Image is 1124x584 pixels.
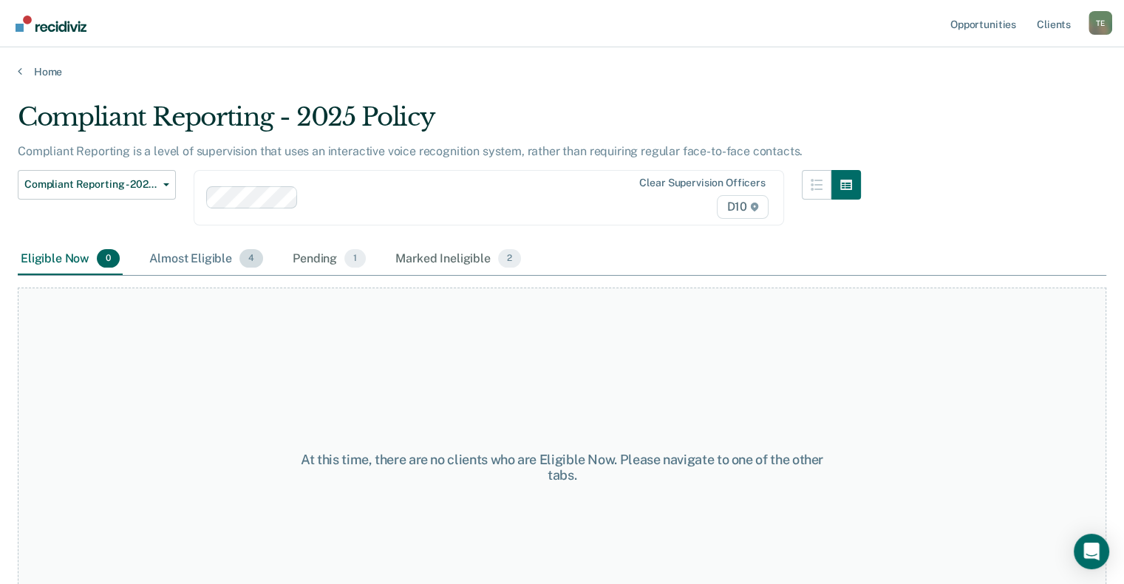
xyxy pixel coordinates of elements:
div: T E [1089,11,1112,35]
button: Profile dropdown button [1089,11,1112,35]
div: Clear supervision officers [639,177,765,189]
p: Compliant Reporting is a level of supervision that uses an interactive voice recognition system, ... [18,144,803,158]
span: 1 [344,249,366,268]
span: Compliant Reporting - 2025 Policy [24,178,157,191]
div: Open Intercom Messenger [1074,534,1109,569]
span: 4 [239,249,263,268]
div: At this time, there are no clients who are Eligible Now. Please navigate to one of the other tabs. [290,452,834,483]
div: Almost Eligible4 [146,243,266,276]
span: 2 [498,249,521,268]
div: Pending1 [290,243,369,276]
span: 0 [97,249,120,268]
div: Eligible Now0 [18,243,123,276]
button: Compliant Reporting - 2025 Policy [18,170,176,200]
div: Compliant Reporting - 2025 Policy [18,102,861,144]
img: Recidiviz [16,16,86,32]
a: Home [18,65,1106,78]
div: Marked Ineligible2 [392,243,524,276]
span: D10 [717,195,768,219]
